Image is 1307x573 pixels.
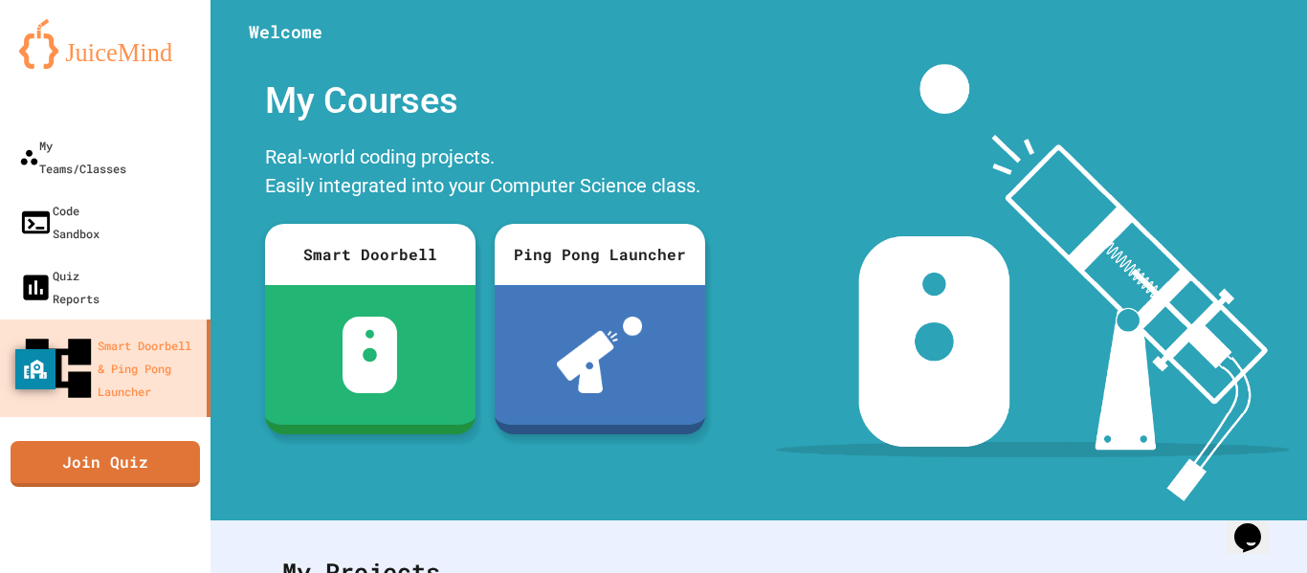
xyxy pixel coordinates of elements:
[1227,496,1288,554] iframe: chat widget
[265,224,476,285] div: Smart Doorbell
[343,317,397,393] img: sdb-white.svg
[19,134,126,180] div: My Teams/Classes
[495,224,705,285] div: Ping Pong Launcher
[557,317,642,393] img: ppl-with-ball.png
[255,138,715,209] div: Real-world coding projects. Easily integrated into your Computer Science class.
[19,199,100,245] div: Code Sandbox
[255,64,715,138] div: My Courses
[15,349,55,389] button: privacy banner
[776,64,1289,501] img: banner-image-my-projects.png
[19,329,199,408] div: Smart Doorbell & Ping Pong Launcher
[19,264,100,310] div: Quiz Reports
[19,19,191,69] img: logo-orange.svg
[11,441,200,487] a: Join Quiz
